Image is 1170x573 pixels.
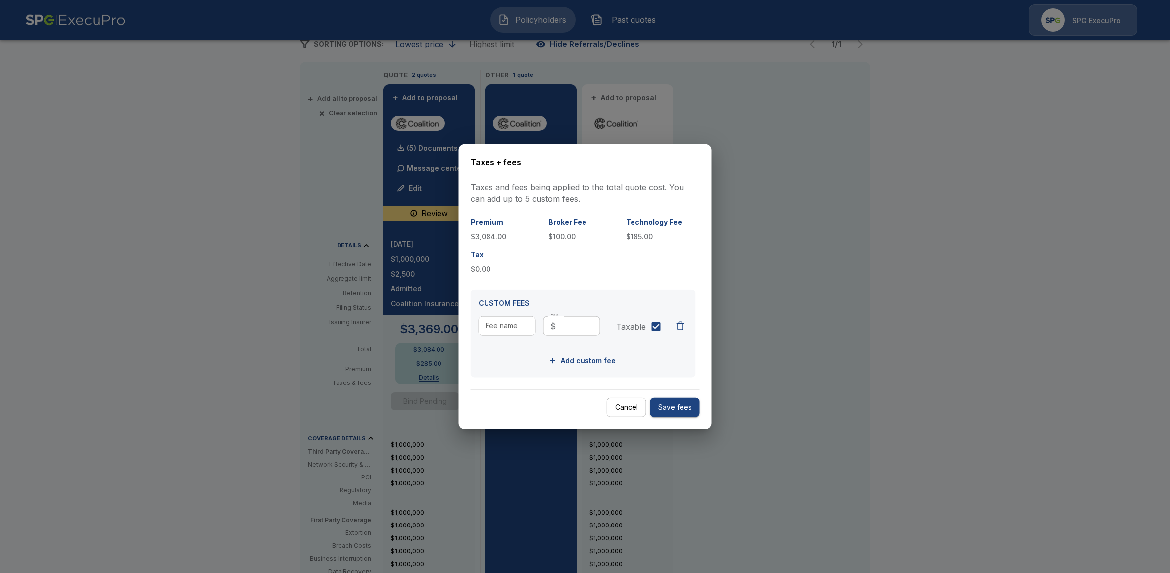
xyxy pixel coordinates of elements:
p: Premium [471,216,540,227]
p: Broker Fee [548,216,618,227]
span: Taxable [616,320,646,332]
p: Technology Fee [626,216,696,227]
button: Add custom fee [547,351,620,370]
p: $3,084.00 [471,231,540,241]
h6: Taxes + fees [471,156,700,169]
p: $100.00 [548,231,618,241]
p: Tax [471,249,540,259]
label: Fee [550,311,559,318]
p: $185.00 [626,231,696,241]
p: Taxes and fees being applied to the total quote cost. You can add up to 5 custom fees. [471,181,700,204]
button: Cancel [607,398,646,417]
p: CUSTOM FEES [479,297,688,308]
button: Save fees [650,398,700,417]
p: $ [550,320,556,332]
p: $0.00 [471,263,540,274]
